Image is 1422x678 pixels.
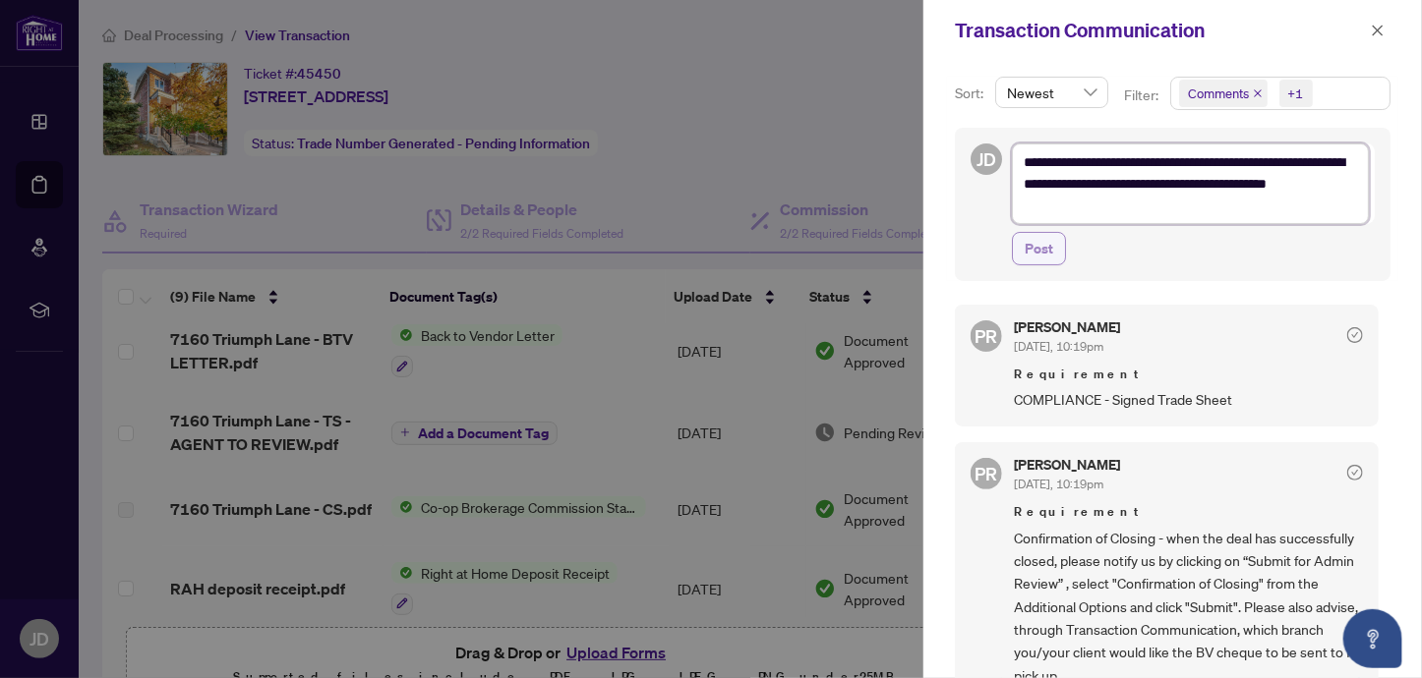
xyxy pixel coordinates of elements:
span: PR [976,460,998,487]
span: [DATE], 10:19pm [1014,339,1103,354]
h5: [PERSON_NAME] [1014,320,1120,334]
span: PR [976,322,998,350]
p: Sort: [955,83,987,104]
span: COMPLIANCE - Signed Trade Sheet [1014,388,1363,411]
div: +1 [1288,84,1304,103]
span: close [1371,24,1385,37]
h5: [PERSON_NAME] [1014,458,1120,472]
span: Comments [1179,80,1268,107]
span: Requirement [1014,365,1363,384]
span: Requirement [1014,502,1363,522]
div: Transaction Communication [955,16,1365,45]
span: Comments [1188,84,1249,103]
span: [DATE], 10:19pm [1014,477,1103,491]
span: JD [977,145,996,173]
span: check-circle [1347,465,1363,480]
button: Open asap [1343,609,1402,668]
span: Newest [1007,78,1096,107]
span: check-circle [1347,327,1363,343]
p: Filter: [1124,85,1161,106]
button: Post [1012,232,1066,265]
span: Post [1025,233,1053,264]
span: close [1253,88,1263,98]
